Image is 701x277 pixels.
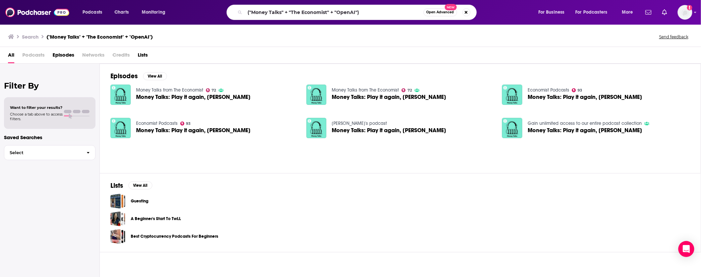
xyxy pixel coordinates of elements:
h3: Search [22,34,39,40]
span: Money Talks: Play it again, [PERSON_NAME] [136,128,251,133]
a: Money Talks: Play it again, Sam Altman [528,128,642,133]
a: Mohamed Guhaad's podcast [332,121,387,126]
span: For Business [538,8,565,17]
a: A Beginner's Start To TwLL [131,215,181,222]
span: More [622,8,633,17]
a: Show notifications dropdown [643,7,654,18]
a: Guesting [110,194,125,209]
h3: ("Money Talks" + "The Economist" + "OpenAI") [47,34,153,40]
a: 72 [402,88,412,92]
h2: Lists [110,181,123,190]
img: Money Talks: Play it again, Sam Altman [306,85,327,105]
a: Money Talks from The Economist [332,87,399,93]
img: Money Talks: Play it again, Sam Altman [110,85,131,105]
a: 72 [206,88,216,92]
a: Episodes [53,50,74,63]
span: New [445,4,457,10]
span: Podcasts [22,50,45,63]
span: 72 [408,89,412,92]
span: Money Talks: Play it again, [PERSON_NAME] [136,94,251,100]
a: 93 [180,122,191,126]
a: Money Talks: Play it again, Sam Altman [528,94,642,100]
span: For Podcasters [576,8,608,17]
img: Money Talks: Play it again, Sam Altman [306,118,327,138]
button: open menu [534,7,573,18]
img: Money Talks: Play it again, Sam Altman [502,85,522,105]
a: Lists [138,50,148,63]
span: Money Talks: Play it again, [PERSON_NAME] [332,94,446,100]
a: Show notifications dropdown [659,7,670,18]
a: Money Talks: Play it again, Sam Altman [332,94,446,100]
span: Money Talks: Play it again, [PERSON_NAME] [528,94,642,100]
a: Charts [110,7,133,18]
button: Show profile menu [678,5,692,20]
span: Networks [82,50,104,63]
span: 72 [212,89,216,92]
div: Search podcasts, credits, & more... [233,5,483,20]
span: Money Talks: Play it again, [PERSON_NAME] [332,128,446,133]
span: Select [4,150,81,155]
button: open menu [137,7,174,18]
button: View All [128,181,152,189]
span: Monitoring [142,8,165,17]
h2: Filter By [4,81,95,91]
a: Money Talks: Play it again, Sam Altman [136,128,251,133]
button: open menu [617,7,641,18]
button: Open AdvancedNew [424,8,457,16]
span: Credits [112,50,130,63]
button: open menu [78,7,111,18]
input: Search podcasts, credits, & more... [245,7,424,18]
span: Money Talks: Play it again, [PERSON_NAME] [528,128,642,133]
a: Guesting [131,197,148,205]
span: Choose a tab above to access filters. [10,112,63,121]
h2: Episodes [110,72,138,80]
img: User Profile [678,5,692,20]
a: A Beginner's Start To TwLL [110,211,125,226]
span: Charts [114,8,129,17]
a: Money Talks from The Economist [136,87,203,93]
img: Podchaser - Follow, Share and Rate Podcasts [5,6,69,19]
p: Saved Searches [4,134,95,140]
img: Money Talks: Play it again, Sam Altman [502,118,522,138]
button: Send feedback [657,34,690,40]
a: Best Cryptocurrency Podcasts For Beginners [110,229,125,244]
button: Select [4,145,95,160]
a: Gain unlimited access to our entire podcast collection [528,121,642,126]
a: EpisodesView All [110,72,167,80]
a: All [8,50,14,63]
button: open menu [571,7,617,18]
svg: Add a profile image [687,5,692,10]
div: Open Intercom Messenger [678,241,694,257]
span: 93 [578,89,583,92]
img: Money Talks: Play it again, Sam Altman [110,118,131,138]
span: Podcasts [83,8,102,17]
a: Economist Podcasts [136,121,178,126]
span: Logged in as mdaniels [678,5,692,20]
a: Economist Podcasts [528,87,569,93]
span: Want to filter your results? [10,105,63,110]
a: Money Talks: Play it again, Sam Altman [332,128,446,133]
a: Best Cryptocurrency Podcasts For Beginners [131,233,218,240]
a: Money Talks: Play it again, Sam Altman [136,94,251,100]
span: 93 [186,122,191,125]
a: ListsView All [110,181,152,190]
span: Open Advanced [427,11,454,14]
button: View All [143,72,167,80]
a: 93 [572,88,583,92]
